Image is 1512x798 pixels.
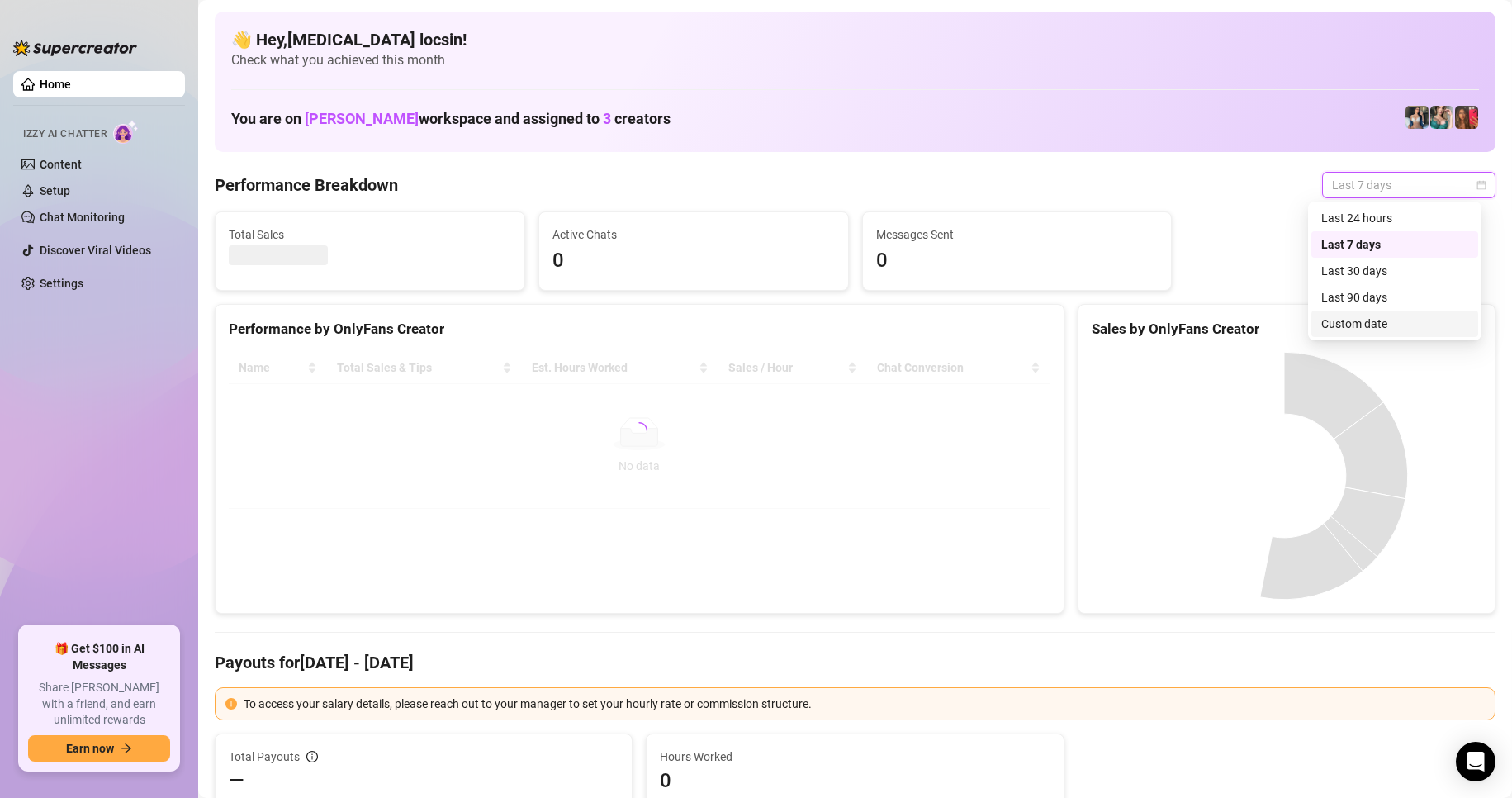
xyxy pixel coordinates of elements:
[1332,173,1486,197] span: Last 7 days
[1092,318,1481,340] div: Sales by OnlyFans Creator
[23,126,107,142] span: Izzy AI Chatter
[1455,106,1478,129] img: Bella
[1311,231,1478,258] div: Last 7 days
[628,419,651,442] span: loading
[28,641,170,673] span: 🎁 Get $100 in AI Messages
[876,226,1159,244] span: Messages Sent
[660,748,1050,766] span: Hours Worked
[1476,180,1486,190] span: calendar
[1321,315,1468,333] div: Custom date
[229,748,300,766] span: Total Payouts
[231,110,671,128] h1: You are on workspace and assigned to creators
[552,226,835,244] span: Active Chats
[1321,209,1468,227] div: Last 24 hours
[40,184,70,197] a: Setup
[305,110,419,127] span: [PERSON_NAME]
[113,120,139,144] img: AI Chatter
[1311,258,1478,284] div: Last 30 days
[231,28,1479,51] h4: 👋 Hey, [MEDICAL_DATA] locsin !
[229,226,511,244] span: Total Sales
[40,277,83,290] a: Settings
[229,318,1050,340] div: Performance by OnlyFans Creator
[552,245,835,277] span: 0
[876,245,1159,277] span: 0
[40,244,151,257] a: Discover Viral Videos
[306,751,318,762] span: info-circle
[1311,311,1478,337] div: Custom date
[40,158,82,171] a: Content
[1321,235,1468,254] div: Last 7 days
[215,651,1495,674] h4: Payouts for [DATE] - [DATE]
[603,110,611,127] span: 3
[28,680,170,729] span: Share [PERSON_NAME] with a friend, and earn unlimited rewards
[225,698,237,710] span: exclamation-circle
[1430,106,1453,129] img: Zaddy
[244,695,1485,713] div: To access your salary details, please reach out to your manager to set your hourly rate or commis...
[66,742,114,755] span: Earn now
[215,173,398,197] h4: Performance Breakdown
[40,78,71,91] a: Home
[229,767,244,794] span: —
[28,735,170,762] button: Earn nowarrow-right
[1311,205,1478,231] div: Last 24 hours
[13,40,137,56] img: logo-BBDzfeDw.svg
[121,743,132,754] span: arrow-right
[1456,742,1495,781] div: Open Intercom Messenger
[1321,262,1468,280] div: Last 30 days
[1405,106,1429,129] img: Katy
[1311,284,1478,311] div: Last 90 days
[1321,288,1468,306] div: Last 90 days
[660,767,1050,794] span: 0
[40,211,125,224] a: Chat Monitoring
[231,51,1479,69] span: Check what you achieved this month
